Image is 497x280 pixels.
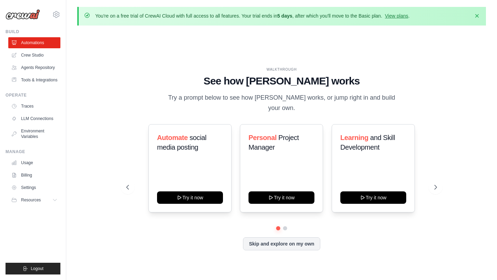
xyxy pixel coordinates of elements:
a: Automations [8,37,60,48]
a: View plans [385,13,408,19]
span: Learning [340,134,368,141]
span: social media posting [157,134,206,151]
a: Traces [8,101,60,112]
button: Resources [8,194,60,206]
div: WALKTHROUGH [126,67,437,72]
span: Logout [31,266,43,271]
span: Resources [21,197,41,203]
a: Environment Variables [8,126,60,142]
a: Usage [8,157,60,168]
a: Crew Studio [8,50,60,61]
strong: 5 days [277,13,292,19]
span: Project Manager [248,134,299,151]
a: Tools & Integrations [8,74,60,86]
p: Try a prompt below to see how [PERSON_NAME] works, or jump right in and build your own. [166,93,398,113]
button: Try it now [157,191,223,204]
button: Logout [6,263,60,274]
div: Operate [6,92,60,98]
img: Logo [6,9,40,20]
button: Try it now [340,191,406,204]
span: and Skill Development [340,134,395,151]
span: Personal [248,134,276,141]
div: Manage [6,149,60,154]
button: Skip and explore on my own [243,237,320,250]
h1: See how [PERSON_NAME] works [126,75,437,87]
a: Settings [8,182,60,193]
div: Build [6,29,60,34]
p: You're on a free trial of CrewAI Cloud with full access to all features. Your trial ends in , aft... [95,12,410,19]
a: Billing [8,170,60,181]
a: Agents Repository [8,62,60,73]
a: LLM Connections [8,113,60,124]
span: Automate [157,134,188,141]
button: Try it now [248,191,314,204]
